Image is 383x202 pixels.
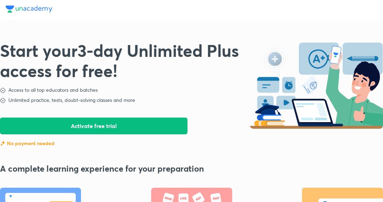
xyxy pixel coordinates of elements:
img: Unacademy [6,6,52,13]
h5: Unlimited practice, tests, doubt-solving classes and more [8,96,135,104]
h5: Access to all top educators and batches [8,86,98,93]
a: Unacademy [6,6,52,14]
p: No payment needed [7,140,54,147]
img: start-free-trial [250,40,383,129]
